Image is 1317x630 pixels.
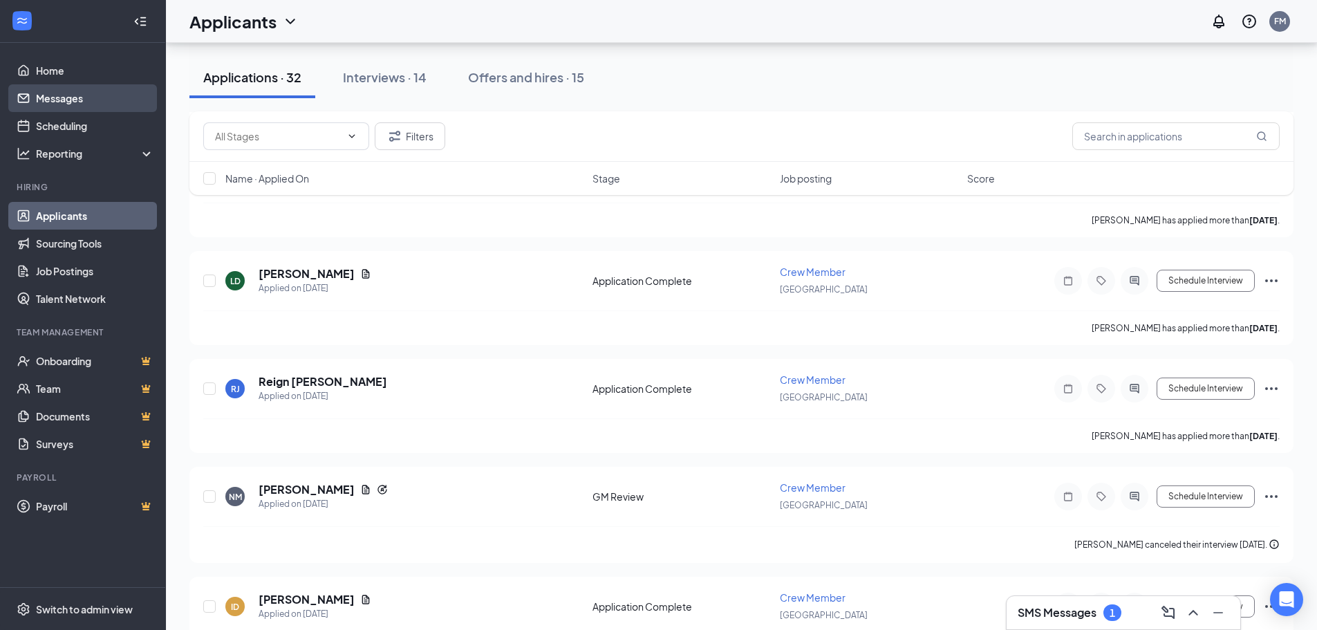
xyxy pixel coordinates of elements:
[780,172,832,185] span: Job posting
[1072,122,1280,150] input: Search in applications
[1263,380,1280,397] svg: Ellipses
[1093,275,1110,286] svg: Tag
[215,129,341,144] input: All Stages
[1249,215,1278,225] b: [DATE]
[17,147,30,160] svg: Analysis
[36,112,154,140] a: Scheduling
[592,382,772,396] div: Application Complete
[36,402,154,430] a: DocumentsCrown
[259,607,371,621] div: Applied on [DATE]
[259,592,355,607] h5: [PERSON_NAME]
[225,172,309,185] span: Name · Applied On
[1092,214,1280,226] p: [PERSON_NAME] has applied more than .
[1270,583,1303,616] div: Open Intercom Messenger
[1210,604,1226,621] svg: Minimize
[780,591,846,604] span: Crew Member
[36,147,155,160] div: Reporting
[17,602,30,616] svg: Settings
[780,284,868,295] span: [GEOGRAPHIC_DATA]
[36,84,154,112] a: Messages
[1249,431,1278,441] b: [DATE]
[229,491,242,503] div: NM
[360,484,371,495] svg: Document
[17,181,151,193] div: Hiring
[1256,131,1267,142] svg: MagnifyingGlass
[1263,272,1280,289] svg: Ellipses
[259,281,371,295] div: Applied on [DATE]
[780,266,846,278] span: Crew Member
[36,202,154,230] a: Applicants
[259,389,387,403] div: Applied on [DATE]
[282,13,299,30] svg: ChevronDown
[1126,491,1143,502] svg: ActiveChat
[1110,607,1115,619] div: 1
[360,594,371,605] svg: Document
[1157,602,1179,624] button: ComposeMessage
[15,14,29,28] svg: WorkstreamLogo
[1269,539,1280,550] svg: Info
[230,275,241,287] div: LD
[1274,15,1286,27] div: FM
[36,230,154,257] a: Sourcing Tools
[343,68,427,86] div: Interviews · 14
[17,472,151,483] div: Payroll
[1126,275,1143,286] svg: ActiveChat
[1093,491,1110,502] svg: Tag
[36,257,154,285] a: Job Postings
[360,268,371,279] svg: Document
[1157,378,1255,400] button: Schedule Interview
[259,482,355,497] h5: [PERSON_NAME]
[36,492,154,520] a: PayrollCrown
[592,490,772,503] div: GM Review
[1263,598,1280,615] svg: Ellipses
[468,68,584,86] div: Offers and hires · 15
[189,10,277,33] h1: Applicants
[1157,270,1255,292] button: Schedule Interview
[36,285,154,313] a: Talent Network
[780,481,846,494] span: Crew Member
[780,610,868,620] span: [GEOGRAPHIC_DATA]
[36,57,154,84] a: Home
[36,375,154,402] a: TeamCrown
[259,266,355,281] h5: [PERSON_NAME]
[377,484,388,495] svg: Reapply
[1060,491,1076,502] svg: Note
[259,374,387,389] h5: Reign [PERSON_NAME]
[780,373,846,386] span: Crew Member
[1263,488,1280,505] svg: Ellipses
[592,274,772,288] div: Application Complete
[1092,430,1280,442] p: [PERSON_NAME] has applied more than .
[1185,604,1202,621] svg: ChevronUp
[1018,605,1096,620] h3: SMS Messages
[203,68,301,86] div: Applications · 32
[231,383,240,395] div: RJ
[36,602,133,616] div: Switch to admin view
[1182,602,1204,624] button: ChevronUp
[346,131,357,142] svg: ChevronDown
[1157,485,1255,508] button: Schedule Interview
[1160,604,1177,621] svg: ComposeMessage
[780,500,868,510] span: [GEOGRAPHIC_DATA]
[1093,383,1110,394] svg: Tag
[1211,13,1227,30] svg: Notifications
[231,601,239,613] div: ID
[1126,383,1143,394] svg: ActiveChat
[259,497,388,511] div: Applied on [DATE]
[967,172,995,185] span: Score
[375,122,445,150] button: Filter Filters
[592,600,772,613] div: Application Complete
[1074,538,1280,552] div: [PERSON_NAME] canceled their interview [DATE].
[1092,322,1280,334] p: [PERSON_NAME] has applied more than .
[1249,323,1278,333] b: [DATE]
[1207,602,1229,624] button: Minimize
[1241,13,1258,30] svg: QuestionInfo
[780,392,868,402] span: [GEOGRAPHIC_DATA]
[1060,275,1076,286] svg: Note
[36,347,154,375] a: OnboardingCrown
[36,430,154,458] a: SurveysCrown
[592,172,620,185] span: Stage
[386,128,403,145] svg: Filter
[1060,383,1076,394] svg: Note
[133,15,147,28] svg: Collapse
[17,326,151,338] div: Team Management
